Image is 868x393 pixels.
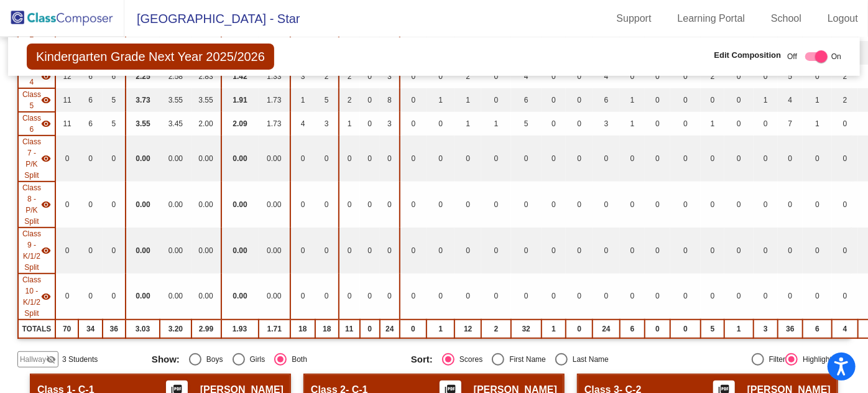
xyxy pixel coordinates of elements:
[259,136,290,182] td: 0.00
[620,182,645,228] td: 0
[787,51,797,62] span: Off
[360,65,381,88] td: 0
[593,136,620,182] td: 0
[160,136,191,182] td: 0.00
[339,136,360,182] td: 0
[221,182,259,228] td: 0.00
[400,136,427,182] td: 0
[511,274,542,320] td: 0
[668,9,755,29] a: Learning Portal
[18,112,55,136] td: Cassie Brown - C-3
[46,354,56,364] mat-icon: visibility_off
[18,88,55,112] td: Noemi Delgado - C-3
[380,88,400,112] td: 8
[18,65,55,88] td: Marissa Hull - C-2
[315,320,339,338] td: 18
[670,274,701,320] td: 0
[400,112,427,136] td: 0
[22,113,41,135] span: Class 6
[259,320,290,338] td: 1.71
[259,88,290,112] td: 1.73
[714,49,782,62] span: Edit Composition
[803,65,833,88] td: 0
[55,320,78,338] td: 70
[566,88,593,112] td: 0
[670,136,701,182] td: 0
[645,112,670,136] td: 0
[55,88,78,112] td: 11
[566,182,593,228] td: 0
[22,65,41,88] span: Class 4
[152,353,402,366] mat-radio-group: Select an option
[832,228,858,274] td: 0
[645,320,670,338] td: 0
[380,228,400,274] td: 0
[126,274,160,320] td: 0.00
[542,65,566,88] td: 0
[126,112,160,136] td: 3.55
[511,182,542,228] td: 0
[259,182,290,228] td: 0.00
[566,274,593,320] td: 0
[764,354,786,365] div: Filter
[290,320,315,338] td: 18
[511,88,542,112] td: 6
[832,182,858,228] td: 0
[427,274,455,320] td: 0
[701,228,724,274] td: 0
[27,44,274,70] span: Kindergarten Grade Next Year 2025/2026
[798,354,832,365] div: Highlight
[593,65,620,88] td: 4
[645,182,670,228] td: 0
[566,112,593,136] td: 0
[22,136,41,181] span: Class 7 - P/K Split
[481,320,511,338] td: 2
[41,292,51,302] mat-icon: visibility
[670,320,701,338] td: 0
[18,228,55,274] td: Angie Lay - STEP - Life Skills
[160,112,191,136] td: 3.45
[832,112,858,136] td: 0
[754,320,778,338] td: 3
[245,354,265,365] div: Girls
[803,88,833,112] td: 1
[160,228,191,274] td: 0.00
[411,354,433,365] span: Sort:
[542,136,566,182] td: 0
[568,354,609,365] div: Last Name
[78,320,103,338] td: 34
[78,136,103,182] td: 0
[620,274,645,320] td: 0
[20,354,46,365] span: Hallway
[481,136,511,182] td: 0
[724,88,753,112] td: 0
[620,88,645,112] td: 1
[192,112,221,136] td: 2.00
[670,228,701,274] td: 0
[400,228,427,274] td: 0
[41,72,51,81] mat-icon: visibility
[620,228,645,274] td: 0
[22,228,41,273] span: Class 9 - K/1/2 Split
[481,112,511,136] td: 1
[701,88,724,112] td: 0
[290,228,315,274] td: 0
[290,182,315,228] td: 0
[192,136,221,182] td: 0.00
[803,228,833,274] td: 0
[566,320,593,338] td: 0
[607,9,662,29] a: Support
[78,274,103,320] td: 0
[103,136,126,182] td: 0
[221,88,259,112] td: 1.91
[126,320,160,338] td: 3.03
[339,65,360,88] td: 2
[18,182,55,228] td: No teacher - No Class Name
[78,65,103,88] td: 6
[126,88,160,112] td: 3.73
[701,112,724,136] td: 1
[427,112,455,136] td: 0
[18,136,55,182] td: No teacher - No Class Name
[78,112,103,136] td: 6
[400,182,427,228] td: 0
